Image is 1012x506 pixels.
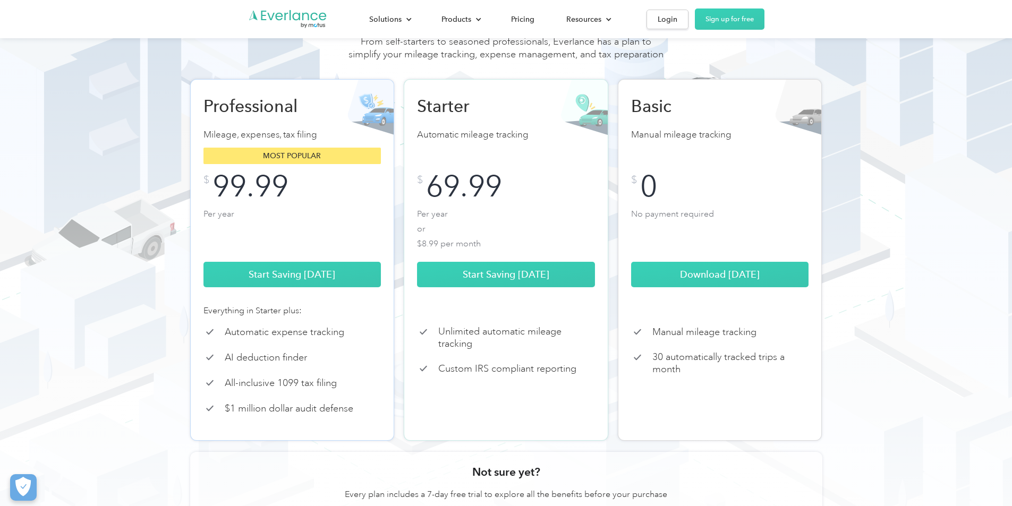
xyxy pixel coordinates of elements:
div: From self-starters to seasoned professionals, Everlance has a plan to simplify your mileage track... [347,35,666,71]
a: Go to homepage [248,9,328,29]
div: Resources [556,10,620,29]
input: Submit [183,96,252,118]
div: 69.99 [426,175,502,198]
a: Pricing [500,10,545,29]
p: Custom IRS compliant reporting [438,363,576,375]
p: Per year or $8.99 per month [417,207,595,249]
p: Mileage, expenses, tax filing [203,127,381,142]
p: Automatic expense tracking [225,326,344,338]
h2: Basic [631,96,743,117]
p: Manual mileage tracking [631,127,809,142]
div: Products [431,10,490,29]
a: Start Saving [DATE] [417,262,595,287]
h3: Not sure yet? [472,465,540,479]
div: Login [658,13,677,26]
p: Per year [203,207,381,249]
div: Everything in Starter plus: [203,304,381,317]
h2: Professional [203,96,315,117]
p: All-inclusive 1099 tax filing [225,377,337,389]
div: 99.99 [212,175,288,198]
div: Products [441,13,471,26]
p: Unlimited automatic mileage tracking [438,325,595,349]
div: $ [417,175,423,185]
a: Sign up for free [695,8,764,30]
input: Submit [183,140,252,162]
div: Pricing [511,13,534,26]
a: Start Saving [DATE] [203,262,381,287]
div: Resources [566,13,601,26]
p: $1 million dollar audit defense [225,402,353,415]
p: No payment required [631,207,809,249]
div: $ [631,175,637,185]
a: Download [DATE] [631,262,809,287]
div: 0 [640,175,657,198]
p: Manual mileage tracking [652,326,756,338]
p: Every plan includes a 7-day free trial to explore all the benefits before your purchase [345,488,667,501]
a: Login [647,10,688,29]
div: Solutions [369,13,402,26]
p: 30 automatically tracked trips a month [652,351,809,375]
h2: Starter [417,96,529,117]
button: Cookies Settings [10,474,37,501]
div: $ [203,175,209,185]
p: Automatic mileage tracking [417,127,595,142]
div: Solutions [359,10,420,29]
p: AI deduction finder [225,351,307,364]
div: Most popular [203,148,381,164]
